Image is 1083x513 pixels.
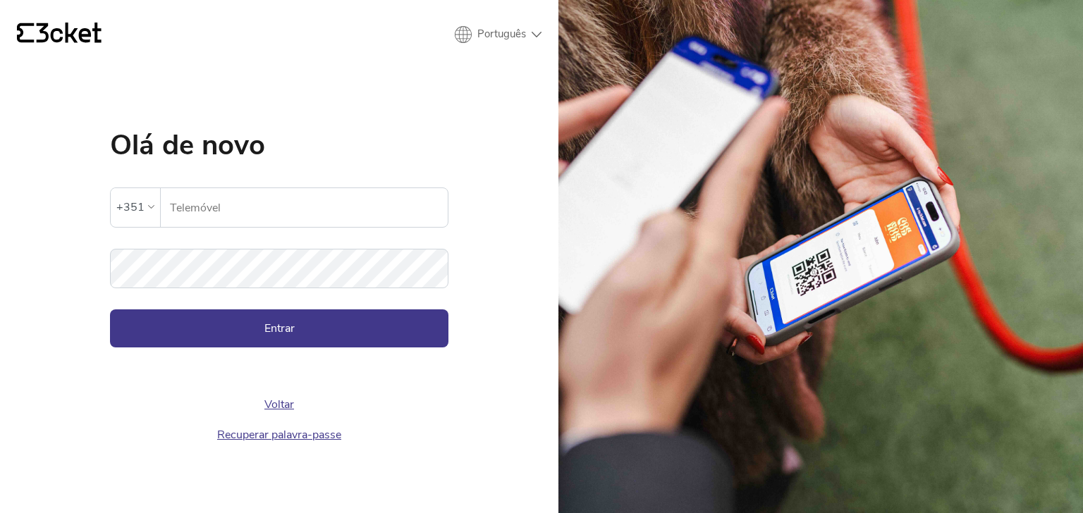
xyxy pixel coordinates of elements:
a: {' '} [17,23,102,47]
label: Telemóvel [161,188,448,228]
h1: Olá de novo [110,131,448,159]
a: Voltar [264,397,294,412]
g: {' '} [17,23,34,43]
input: Telemóvel [169,188,448,227]
button: Entrar [110,309,448,347]
label: Palavra-passe [110,249,448,272]
div: +351 [116,197,145,218]
a: Recuperar palavra-passe [217,427,341,443]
